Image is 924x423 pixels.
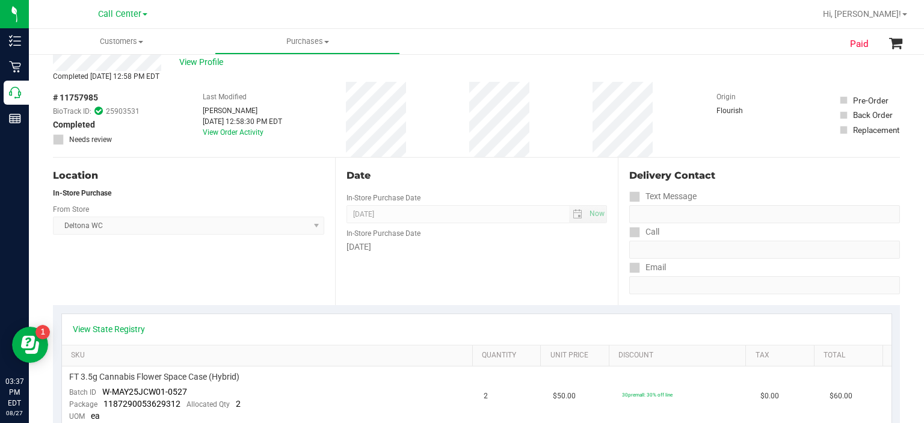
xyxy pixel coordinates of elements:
[236,399,241,409] span: 2
[9,35,21,47] inline-svg: Inventory
[53,91,98,104] span: # 11757985
[346,228,420,239] label: In-Store Purchase Date
[69,134,112,145] span: Needs review
[53,119,95,131] span: Completed
[629,241,900,259] input: Format: (999) 999-9999
[102,387,187,397] span: W-MAY25JCW01-0527
[629,205,900,223] input: Format: (999) 999-9999
[823,9,901,19] span: Hi, [PERSON_NAME]!
[215,29,401,54] a: Purchases
[29,36,215,47] span: Customers
[203,105,282,116] div: [PERSON_NAME]
[71,351,467,360] a: SKU
[203,128,263,137] a: View Order Activity
[53,168,324,183] div: Location
[179,56,227,69] span: View Profile
[716,91,736,102] label: Origin
[850,37,869,51] span: Paid
[186,400,230,409] span: Allocated Qty
[215,36,400,47] span: Purchases
[346,241,606,253] div: [DATE]
[35,325,50,339] iframe: Resource center unread badge
[853,109,893,121] div: Back Order
[9,113,21,125] inline-svg: Reports
[760,391,779,402] span: $0.00
[629,223,659,241] label: Call
[756,351,810,360] a: Tax
[91,411,100,421] span: ea
[53,189,111,197] strong: In-Store Purchase
[853,94,889,107] div: Pre-Order
[203,116,282,127] div: [DATE] 12:58:30 PM EDT
[53,72,159,81] span: Completed [DATE] 12:58 PM EDT
[622,392,673,398] span: 30premall: 30% off line
[73,323,145,335] a: View State Registry
[5,376,23,409] p: 03:37 PM EDT
[629,168,900,183] div: Delivery Contact
[69,371,239,383] span: FT 3.5g Cannabis Flower Space Case (Hybrid)
[98,9,141,19] span: Call Center
[550,351,605,360] a: Unit Price
[69,412,85,421] span: UOM
[853,124,899,136] div: Replacement
[484,391,488,402] span: 2
[9,61,21,73] inline-svg: Retail
[618,351,741,360] a: Discount
[629,188,697,205] label: Text Message
[53,106,91,117] span: BioTrack ID:
[29,29,215,54] a: Customers
[53,204,89,215] label: From Store
[9,87,21,99] inline-svg: Call Center
[716,105,777,116] div: Flourish
[94,105,103,117] span: In Sync
[69,388,96,397] span: Batch ID
[830,391,852,402] span: $60.00
[346,193,420,203] label: In-Store Purchase Date
[482,351,536,360] a: Quantity
[69,400,97,409] span: Package
[203,91,247,102] label: Last Modified
[629,259,666,276] label: Email
[5,409,23,418] p: 08/27
[553,391,576,402] span: $50.00
[346,168,606,183] div: Date
[12,327,48,363] iframe: Resource center
[103,399,180,409] span: 1187290053629312
[106,106,140,117] span: 25903531
[824,351,878,360] a: Total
